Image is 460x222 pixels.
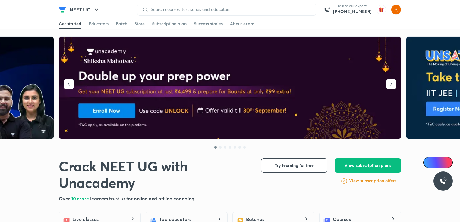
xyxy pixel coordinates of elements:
[134,19,145,29] a: Store
[261,158,327,173] button: Try learning for free
[427,160,432,165] img: Icon
[423,157,453,168] a: Ai Doubts
[194,21,223,27] div: Success stories
[152,21,187,27] div: Subscription plan
[335,158,401,173] button: View subscription plans
[134,21,145,27] div: Store
[349,177,396,185] a: View subscription offers
[89,21,109,27] div: Educators
[116,21,127,27] div: Batch
[116,19,127,29] a: Batch
[71,195,90,202] span: 10 crore
[194,19,223,29] a: Success stories
[230,21,254,27] div: About exam
[66,4,104,16] button: NEET UG
[349,178,396,184] h6: View subscription offers
[321,4,333,16] img: call-us
[89,19,109,29] a: Educators
[59,19,81,29] a: Get started
[230,19,254,29] a: About exam
[345,162,391,168] span: View subscription plans
[59,21,81,27] div: Get started
[333,8,372,14] a: [PHONE_NUMBER]
[148,7,311,12] input: Search courses, test series and educators
[391,5,401,15] img: Aliya Fatima
[275,162,314,168] span: Try learning for free
[440,177,447,185] img: ttu
[377,5,386,14] img: avatar
[433,160,449,165] span: Ai Doubts
[90,195,194,202] span: learners trust us for online and offline coaching
[59,6,66,13] img: Company Logo
[59,195,71,202] span: Over
[59,158,251,191] h1: Crack NEET UG with Unacademy
[333,4,372,8] p: Talk to our experts
[152,19,187,29] a: Subscription plan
